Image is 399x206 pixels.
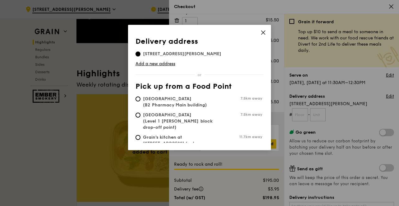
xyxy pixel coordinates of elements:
a: Add a new address [135,61,264,67]
span: Grain's kitchen at [STREET_ADDRESS] (entrance along [PERSON_NAME][GEOGRAPHIC_DATA]) [135,134,228,159]
th: Delivery address [135,37,264,48]
span: [STREET_ADDRESS][PERSON_NAME] [135,51,229,57]
span: 7.5km away [241,112,262,117]
span: 7.5km away [241,96,262,101]
span: 11.7km away [239,134,262,139]
span: [GEOGRAPHIC_DATA] (B2 Pharmacy Main building) [135,96,228,108]
span: [GEOGRAPHIC_DATA] (Level 1 [PERSON_NAME] block drop-off point) [135,112,228,131]
th: Pick up from a Food Point [135,82,264,93]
